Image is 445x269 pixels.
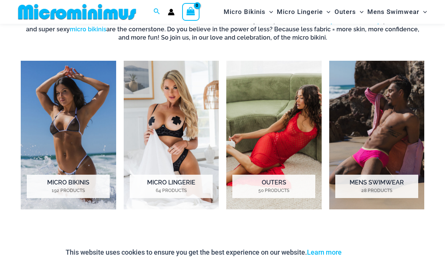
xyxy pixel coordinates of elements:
[232,187,315,194] mark: 50 Products
[323,2,330,22] span: Menu Toggle
[153,7,160,17] a: Search icon link
[21,61,116,209] img: Micro Bikinis
[307,248,342,256] a: Learn more
[130,175,213,198] h2: Micro Lingerie
[21,61,116,209] a: Visit product category Micro Bikinis
[265,2,273,22] span: Menu Toggle
[66,247,342,258] p: This website uses cookies to ensure you get the best experience on our website.
[419,2,427,22] span: Menu Toggle
[367,2,419,22] span: Mens Swimwear
[124,61,219,209] a: Visit product category Micro Lingerie
[277,2,323,22] span: Micro Lingerie
[168,9,175,15] a: Account icon link
[347,243,379,261] button: Accept
[27,175,110,198] h2: Micro Bikinis
[329,61,425,209] img: Mens Swimwear
[130,187,213,194] mark: 64 Products
[21,8,424,42] h6: This is the extraordinary world of Microminimus, the ultimate destination for the micro bikini, c...
[226,61,322,209] img: Outers
[221,1,430,23] nav: Site Navigation
[124,61,219,209] img: Micro Lingerie
[335,175,418,198] h2: Mens Swimwear
[365,2,429,22] a: Mens SwimwearMenu ToggleMenu Toggle
[335,2,356,22] span: Outers
[333,2,365,22] a: OutersMenu ToggleMenu Toggle
[27,187,110,194] mark: 192 Products
[335,187,418,194] mark: 28 Products
[356,2,364,22] span: Menu Toggle
[222,2,275,22] a: Micro BikinisMenu ToggleMenu Toggle
[226,61,322,209] a: Visit product category Outers
[182,3,199,20] a: View Shopping Cart, empty
[70,26,106,33] a: micro bikinis
[224,2,265,22] span: Micro Bikinis
[15,3,139,20] img: MM SHOP LOGO FLAT
[232,175,315,198] h2: Outers
[329,61,425,209] a: Visit product category Mens Swimwear
[275,2,332,22] a: Micro LingerieMenu ToggleMenu Toggle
